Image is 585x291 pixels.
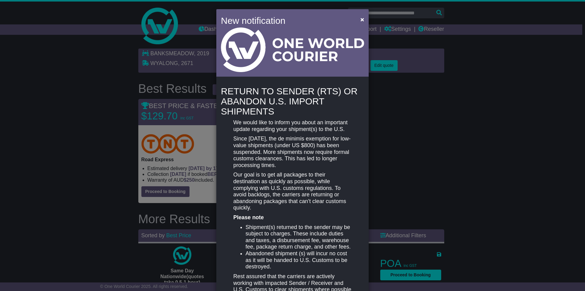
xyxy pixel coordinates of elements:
h4: New notification [221,14,352,27]
span: × [360,16,364,23]
img: Light [221,27,364,72]
li: Abandoned shipment (s) will incur no cost as it will be handed to U.S. Customs to be destroyed. [246,250,352,270]
p: We would like to inform you about an important update regarding your shipment(s) to the U.S. [233,119,352,133]
li: Shipment(s) returned to the sender may be subject to charges. These include duties and taxes, a d... [246,224,352,250]
p: Since [DATE], the de minimis exemption for low-value shipments (under US $800) has been suspended... [233,136,352,169]
p: Our goal is to get all packages to their destination as quickly as possible, while complying with... [233,172,352,211]
strong: Please note [233,214,264,220]
button: Close [357,13,367,26]
h4: RETURN TO SENDER (RTS) OR ABANDON U.S. IMPORT SHIPMENTS [221,86,364,116]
